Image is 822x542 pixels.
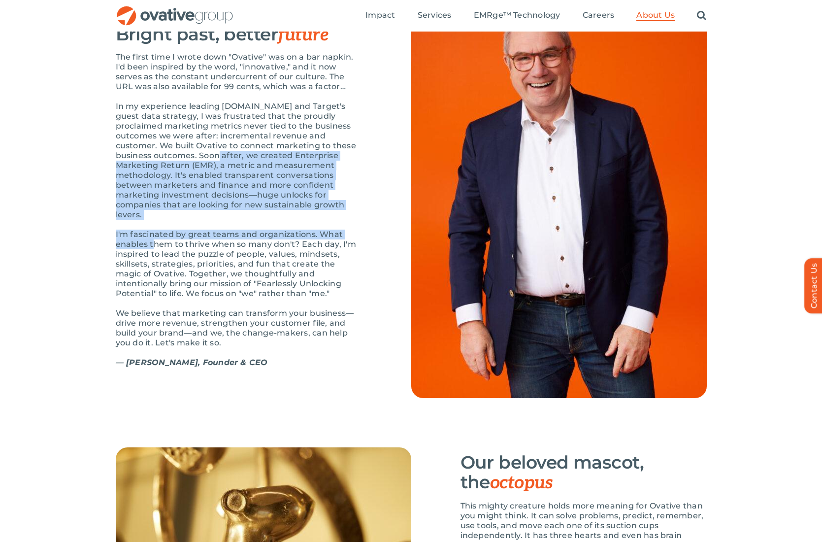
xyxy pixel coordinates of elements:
a: Services [418,10,452,21]
h3: Bright past, better [116,24,362,45]
span: future [278,24,329,46]
span: EMRge™ Technology [474,10,560,20]
span: About Us [636,10,675,20]
a: Careers [583,10,615,21]
a: OG_Full_horizontal_RGB [116,5,234,14]
p: I'm fascinated by great teams and organizations. What enables them to thrive when so many don't? ... [116,230,362,299]
span: Impact [365,10,395,20]
a: About Us [636,10,675,21]
span: octopus [490,472,553,494]
a: Search [697,10,706,21]
p: We believe that marketing can transform your business—drive more revenue, strengthen your custome... [116,308,362,348]
h3: Our beloved mascot, the [460,452,707,493]
span: Services [418,10,452,20]
p: The first time I wrote down "Ovative" was on a bar napkin. I'd been inspired by the word, "innova... [116,52,362,92]
a: Impact [365,10,395,21]
span: Careers [583,10,615,20]
a: EMRge™ Technology [474,10,560,21]
p: In my experience leading [DOMAIN_NAME] and Target's guest data strategy, I was frustrated that th... [116,102,362,220]
strong: — [PERSON_NAME], Founder & CEO [116,358,268,367]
